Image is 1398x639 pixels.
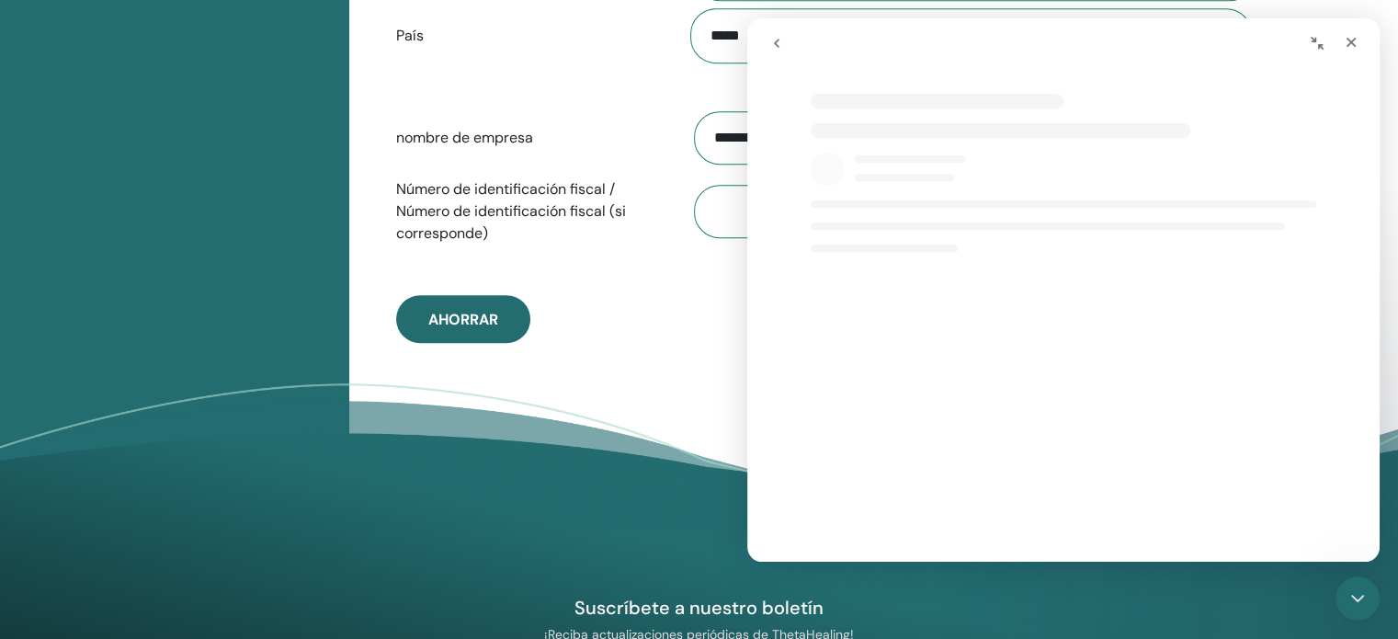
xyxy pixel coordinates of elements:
[747,18,1380,562] iframe: Intercom live chat
[396,295,530,343] button: Ahorrar
[428,310,498,329] span: Ahorrar
[382,172,676,251] label: Número de identificación fiscal / Número de identificación fiscal (si corresponde)
[382,120,676,155] label: nombre de empresa
[1335,576,1380,621] iframe: Intercom live chat
[487,596,912,620] h4: Suscríbete a nuestro boletín
[382,18,676,53] label: País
